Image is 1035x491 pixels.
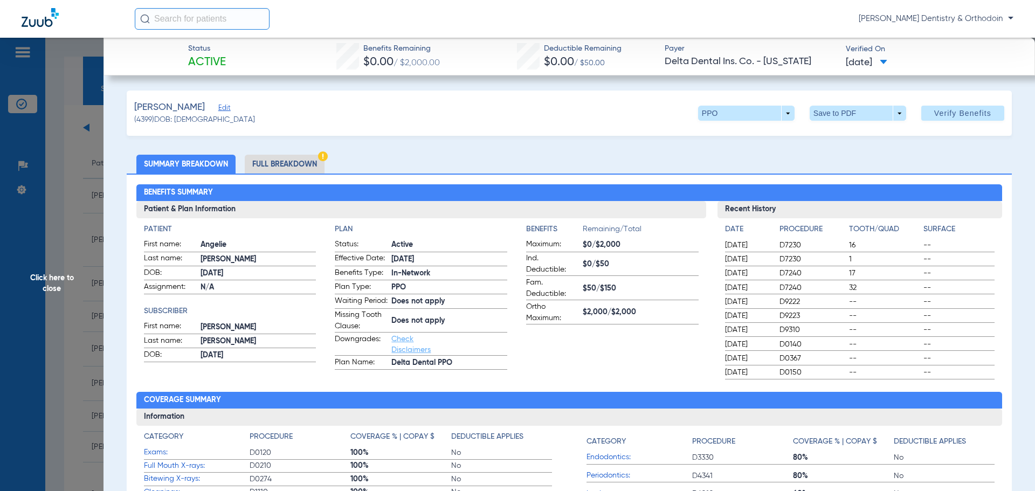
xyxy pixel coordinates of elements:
[894,471,995,481] span: No
[586,436,626,447] h4: Category
[725,268,770,279] span: [DATE]
[923,296,995,307] span: --
[218,104,228,114] span: Edit
[574,59,605,67] span: / $50.00
[451,474,552,485] span: No
[779,240,845,251] span: D7230
[136,184,1003,202] h2: Benefits Summary
[144,281,197,294] span: Assignment:
[583,283,699,294] span: $50/$150
[692,436,735,447] h4: Procedure
[698,106,795,121] button: PPO
[391,335,431,354] a: Check Disclaimers
[725,310,770,321] span: [DATE]
[134,114,255,126] span: (4399) DOB: [DEMOGRAPHIC_DATA]
[451,431,552,446] app-breakdown-title: Deductible Applies
[350,447,451,458] span: 100%
[144,447,250,458] span: Exams:
[665,55,837,68] span: Delta Dental Ins. Co. - [US_STATE]
[136,201,706,218] h3: Patient & Plan Information
[923,324,995,335] span: --
[250,431,350,446] app-breakdown-title: Procedure
[526,253,579,275] span: Ind. Deductible:
[201,336,316,347] span: [PERSON_NAME]
[923,310,995,321] span: --
[725,339,770,350] span: [DATE]
[793,452,894,463] span: 80%
[526,224,583,239] app-breakdown-title: Benefits
[894,452,995,463] span: No
[859,13,1013,24] span: [PERSON_NAME] Dentistry & Orthodoin
[779,254,845,265] span: D7230
[201,268,316,279] span: [DATE]
[725,324,770,335] span: [DATE]
[793,436,877,447] h4: Coverage % | Copay $
[136,392,1003,409] h2: Coverage Summary
[849,240,920,251] span: 16
[136,155,236,174] li: Summary Breakdown
[849,296,920,307] span: --
[779,367,845,378] span: D0150
[981,439,1035,491] iframe: Chat Widget
[586,452,692,463] span: Endodontics:
[451,460,552,471] span: No
[583,224,699,239] span: Remaining/Total
[144,239,197,252] span: First name:
[136,409,1003,426] h3: Information
[144,431,183,442] h4: Category
[245,155,325,174] li: Full Breakdown
[135,8,270,30] input: Search for patients
[846,44,1018,55] span: Verified On
[923,339,995,350] span: --
[583,259,699,270] span: $0/$50
[692,452,793,463] span: D3330
[144,473,250,485] span: Bitewing X-rays:
[201,282,316,293] span: N/A
[849,310,920,321] span: --
[335,239,388,252] span: Status:
[335,224,507,235] h4: Plan
[394,59,440,67] span: / $2,000.00
[544,57,574,68] span: $0.00
[526,239,579,252] span: Maximum:
[391,268,507,279] span: In-Network
[451,431,523,442] h4: Deductible Applies
[140,14,150,24] img: Search Icon
[134,101,205,114] span: [PERSON_NAME]
[391,315,507,327] span: Does not apply
[894,436,966,447] h4: Deductible Applies
[586,470,692,481] span: Periodontics:
[779,310,845,321] span: D9223
[451,447,552,458] span: No
[923,224,995,235] h4: Surface
[363,57,394,68] span: $0.00
[526,301,579,324] span: Ortho Maximum:
[846,56,887,70] span: [DATE]
[350,474,451,485] span: 100%
[391,254,507,265] span: [DATE]
[923,282,995,293] span: --
[526,224,583,235] h4: Benefits
[144,267,197,280] span: DOB:
[583,307,699,318] span: $2,000/$2,000
[849,367,920,378] span: --
[363,43,440,54] span: Benefits Remaining
[894,431,995,451] app-breakdown-title: Deductible Applies
[725,254,770,265] span: [DATE]
[923,224,995,239] app-breakdown-title: Surface
[810,106,906,121] button: Save to PDF
[201,239,316,251] span: Angelie
[849,339,920,350] span: --
[201,350,316,361] span: [DATE]
[188,55,226,70] span: Active
[779,282,845,293] span: D7240
[144,321,197,334] span: First name:
[144,349,197,362] span: DOB:
[335,357,388,370] span: Plan Name:
[849,224,920,239] app-breakdown-title: Tooth/Quad
[144,306,316,317] h4: Subscriber
[391,296,507,307] span: Does not apply
[335,295,388,308] span: Waiting Period:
